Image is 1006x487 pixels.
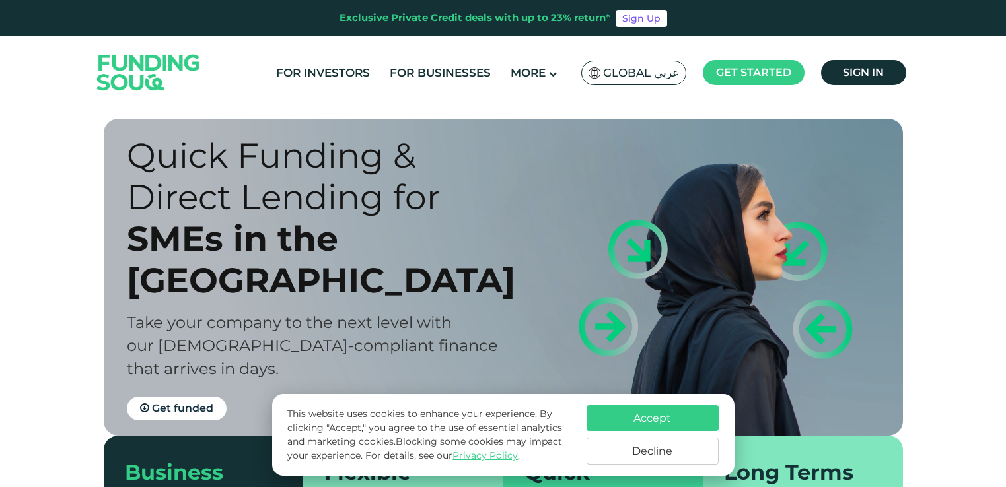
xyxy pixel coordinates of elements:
[821,60,906,85] a: Sign in
[587,438,719,465] button: Decline
[386,62,494,84] a: For Businesses
[452,449,518,461] a: Privacy Policy
[843,66,884,79] span: Sign in
[716,66,791,79] span: Get started
[127,313,498,378] span: Take your company to the next level with our [DEMOGRAPHIC_DATA]-compliant finance that arrives in...
[587,405,719,431] button: Accept
[84,39,213,106] img: Logo
[287,436,562,461] span: Blocking some cookies may impact your experience.
[365,449,520,461] span: For details, see our .
[127,218,526,301] div: SMEs in the [GEOGRAPHIC_DATA]
[127,397,227,420] a: Get funded
[616,10,667,27] a: Sign Up
[152,402,213,414] span: Get funded
[273,62,373,84] a: For Investors
[511,66,546,79] span: More
[589,67,600,79] img: SA Flag
[287,407,573,463] p: This website uses cookies to enhance your experience. By clicking "Accept," you agree to the use ...
[340,11,610,26] div: Exclusive Private Credit deals with up to 23% return*
[603,65,679,81] span: Global عربي
[127,135,526,218] div: Quick Funding & Direct Lending for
